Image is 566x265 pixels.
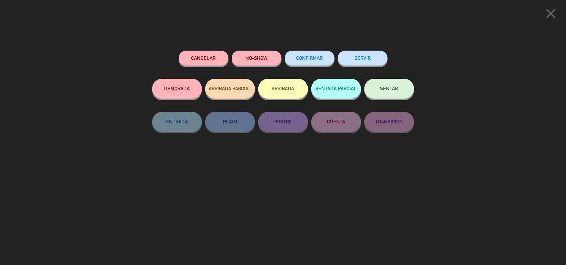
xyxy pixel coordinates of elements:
[152,112,202,132] button: ENTRADA
[258,79,308,99] button: ARRIBADA
[152,79,202,99] button: DEMORADA
[364,79,414,99] button: SENTAR
[179,51,228,66] button: Cancelar
[232,51,282,66] button: NO-SHOW
[311,79,361,99] button: SENTADA PARCIAL
[380,86,398,91] span: SENTAR
[364,112,414,132] button: TRANSICIÓN
[205,112,255,132] button: PLATO
[258,112,308,132] button: POSTRE
[542,5,559,22] i: close
[338,51,388,66] button: SERVIR
[209,86,251,91] span: ARRIBADA PARCIAL
[311,112,361,132] button: CUENTA
[296,55,323,61] span: CONFIRMAR
[205,79,255,99] button: ARRIBADA PARCIAL
[540,5,561,24] button: close
[285,51,335,66] button: CONFIRMAR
